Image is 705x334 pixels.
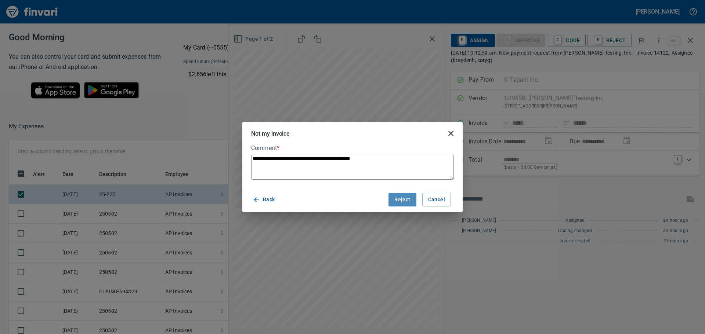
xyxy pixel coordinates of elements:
button: close [442,125,460,142]
button: Back [251,193,278,206]
h5: Not my invoice [251,130,290,137]
span: Reject [394,195,410,204]
label: Comment [251,145,454,151]
button: Reject [388,193,416,206]
button: Cancel [422,193,451,206]
span: Cancel [428,195,445,204]
span: Back [254,195,275,204]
